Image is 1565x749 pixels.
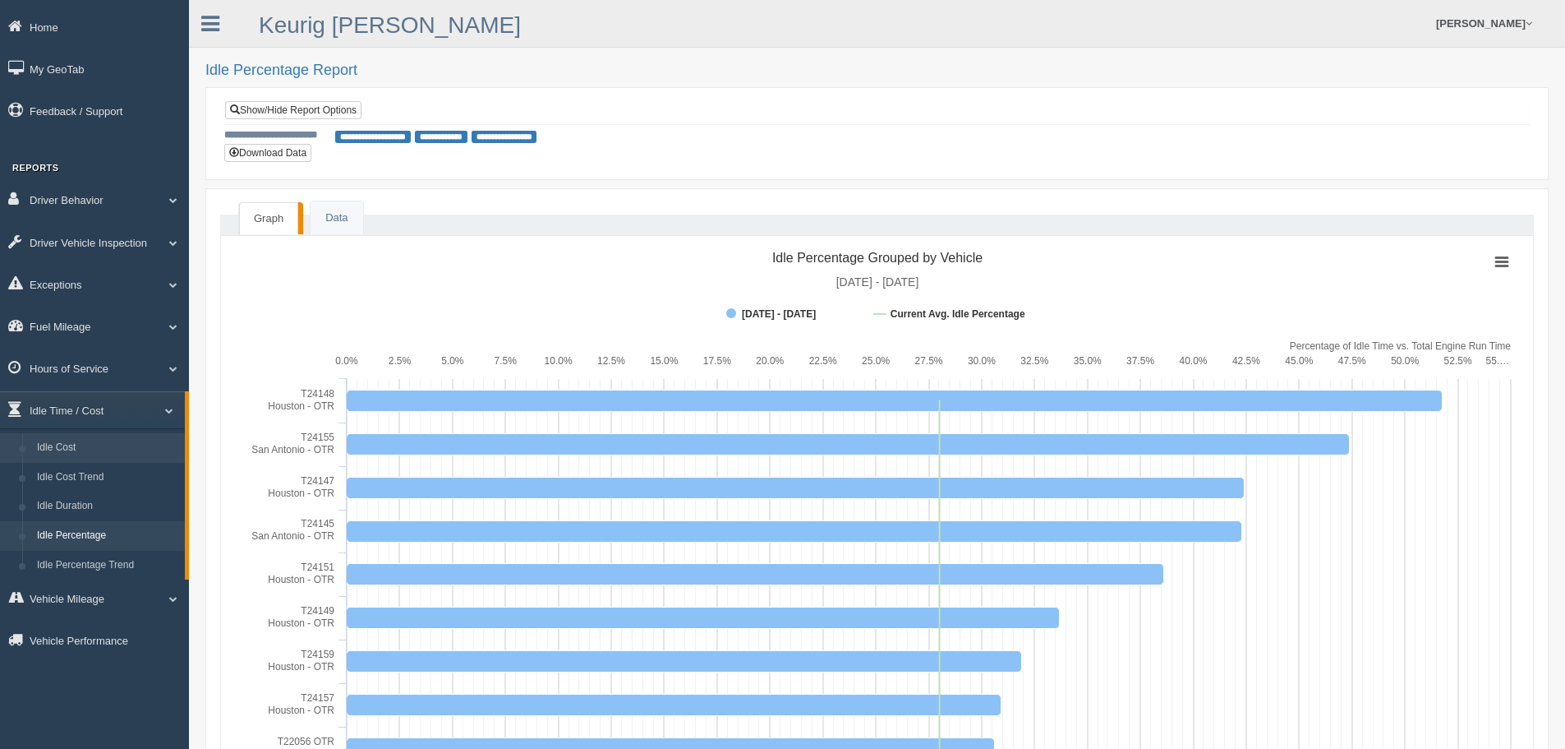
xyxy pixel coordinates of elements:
tspan: [DATE] - [DATE] [836,275,919,289]
tspan: 55.… [1486,355,1510,367]
text: 45.0% [1285,355,1313,367]
a: Idle Duration [30,492,185,521]
tspan: Percentage of Idle Time vs. Total Engine Run Time [1290,340,1512,352]
h2: Idle Percentage Report [205,62,1549,79]
text: 35.0% [1074,355,1102,367]
a: Keurig [PERSON_NAME] [259,12,521,38]
tspan: T24159 [301,649,334,660]
text: 40.0% [1180,355,1208,367]
a: Idle Cost Trend [30,463,185,492]
tspan: T24149 [301,605,334,617]
tspan: San Antonio - OTR [251,530,334,542]
text: 10.0% [545,355,573,367]
tspan: Houston - OTR [268,400,334,412]
tspan: Idle Percentage Grouped by Vehicle [772,251,983,265]
tspan: Houston - OTR [268,661,334,673]
a: Show/Hide Report Options [225,101,361,119]
a: Idle Percentage Trend [30,551,185,580]
tspan: T24157 [301,692,334,704]
text: 25.0% [862,355,890,367]
text: 50.0% [1391,355,1419,367]
text: 20.0% [756,355,784,367]
tspan: San Antonio - OTR [251,444,334,455]
text: 7.5% [495,355,518,367]
text: 17.5% [703,355,731,367]
text: 32.5% [1020,355,1048,367]
tspan: Current Avg. Idle Percentage [891,308,1025,320]
tspan: Houston - OTR [268,488,334,499]
text: 37.5% [1126,355,1154,367]
text: 15.0% [650,355,678,367]
text: 12.5% [597,355,625,367]
tspan: Houston - OTR [268,617,334,629]
a: Idle Percentage [30,521,185,551]
text: 52.5% [1444,355,1472,367]
text: 42.5% [1232,355,1260,367]
tspan: T24147 [301,475,334,487]
text: 27.5% [914,355,942,367]
a: Graph [239,202,298,235]
text: 5.0% [441,355,464,367]
tspan: T24155 [301,432,334,443]
a: Idle Cost [30,433,185,463]
tspan: Houston - OTR [268,705,334,716]
text: 30.0% [968,355,996,367]
text: 22.5% [809,355,837,367]
tspan: T24148 [301,388,334,400]
tspan: T24145 [301,518,334,529]
text: 0.0% [335,355,358,367]
tspan: T24151 [301,562,334,573]
tspan: Houston - OTR [268,574,334,585]
text: 47.5% [1338,355,1366,367]
button: Download Data [224,144,311,162]
tspan: [DATE] - [DATE] [742,308,816,320]
text: 2.5% [389,355,412,367]
a: Data [311,201,362,235]
tspan: T22056 OTR [278,736,335,747]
